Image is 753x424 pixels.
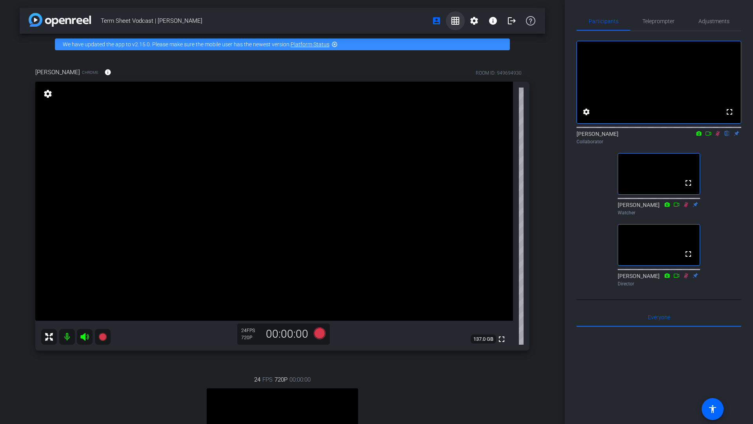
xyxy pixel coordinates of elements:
[497,334,506,344] mat-icon: fullscreen
[618,201,700,216] div: [PERSON_NAME]
[262,375,273,384] span: FPS
[618,280,700,287] div: Director
[722,130,732,137] mat-icon: flip
[35,68,80,77] span: [PERSON_NAME]
[254,375,260,384] span: 24
[101,13,427,29] span: Term Sheet Vodcast | [PERSON_NAME]
[469,16,479,26] mat-icon: settings
[291,41,329,48] a: Platform Status
[42,89,53,99] mat-icon: settings
[471,334,496,344] span: 137.0 GB
[618,272,700,287] div: [PERSON_NAME]
[648,314,670,320] span: Everyone
[289,375,311,384] span: 00:00:00
[241,334,261,341] div: 720P
[55,38,510,50] div: We have updated the app to v2.15.0. Please make sure the mobile user has the newest version.
[82,69,98,75] span: Chrome
[708,404,717,414] mat-icon: accessibility
[698,18,729,24] span: Adjustments
[582,107,591,117] mat-icon: settings
[241,327,261,334] div: 24
[507,16,517,26] mat-icon: logout
[104,69,111,76] mat-icon: info
[684,178,693,188] mat-icon: fullscreen
[642,18,675,24] span: Teleprompter
[488,16,498,26] mat-icon: info
[331,41,338,48] mat-icon: highlight_off
[618,209,700,216] div: Watcher
[247,328,255,333] span: FPS
[577,138,741,145] div: Collaborator
[476,69,522,77] div: ROOM ID: 949694930
[261,327,313,341] div: 00:00:00
[684,249,693,259] mat-icon: fullscreen
[577,130,741,145] div: [PERSON_NAME]
[725,107,734,117] mat-icon: fullscreen
[432,16,441,26] mat-icon: account_box
[29,13,91,27] img: app-logo
[275,375,287,384] span: 720P
[589,18,618,24] span: Participants
[451,16,460,26] mat-icon: grid_on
